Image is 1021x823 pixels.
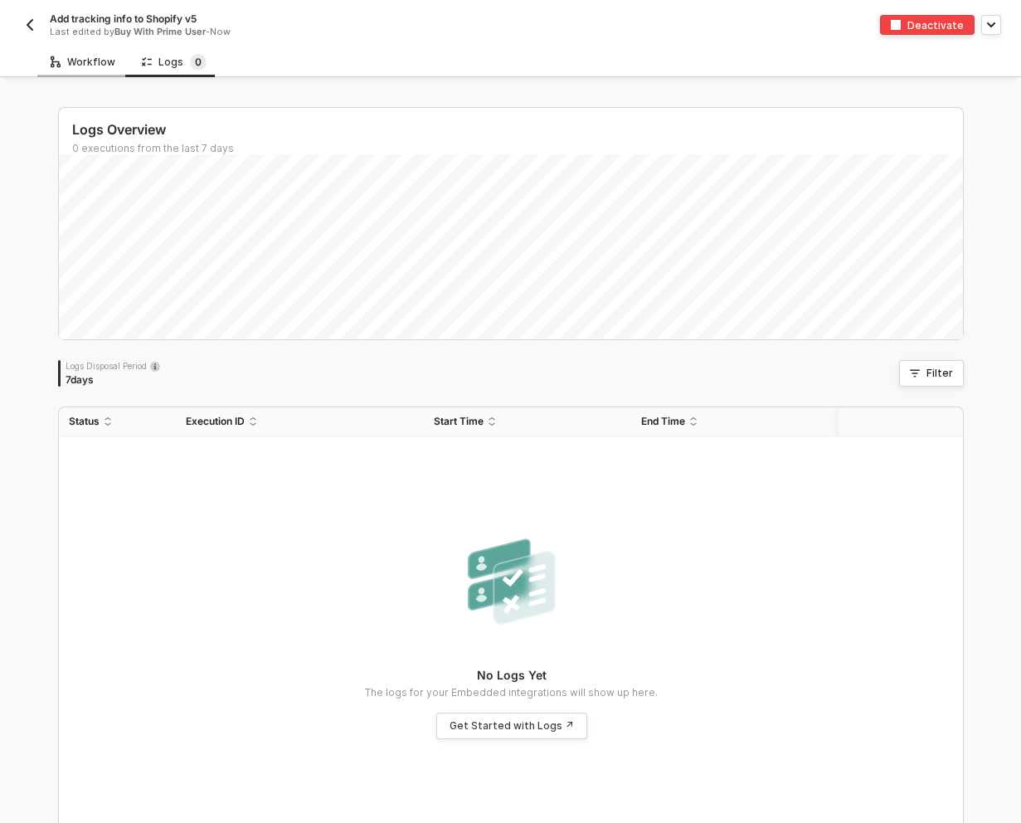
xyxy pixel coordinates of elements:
[66,360,160,372] div: Logs Disposal Period
[69,415,100,428] span: Status
[436,713,587,739] a: Get Started with Logs ↗
[72,121,963,139] div: Logs Overview
[186,415,245,428] span: Execution ID
[926,367,953,380] div: Filter
[51,56,115,69] div: Workflow
[190,54,207,71] sup: 0
[59,407,176,436] th: Status
[899,360,964,387] button: Filter
[450,719,574,733] div: Get Started with Logs ↗
[23,18,36,32] img: back
[72,142,963,155] div: 0 executions from the last 7 days
[891,20,901,30] img: deactivate
[50,12,197,26] span: Add tracking info to Shopify v5
[424,407,631,436] th: Start Time
[434,415,484,428] span: Start Time
[20,15,40,35] button: back
[114,26,206,37] span: Buy With Prime User
[631,407,839,436] th: End Time
[142,54,207,71] div: Logs
[458,529,566,637] img: nologs
[477,667,547,684] p: No Logs Yet
[907,18,964,32] div: Deactivate
[50,26,473,38] div: Last edited by - Now
[880,15,975,35] button: deactivateDeactivate
[176,407,425,436] th: Execution ID
[66,373,160,387] div: 7 days
[641,415,685,428] span: End Time
[365,686,658,699] p: The logs for your Embedded integrations will show up here.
